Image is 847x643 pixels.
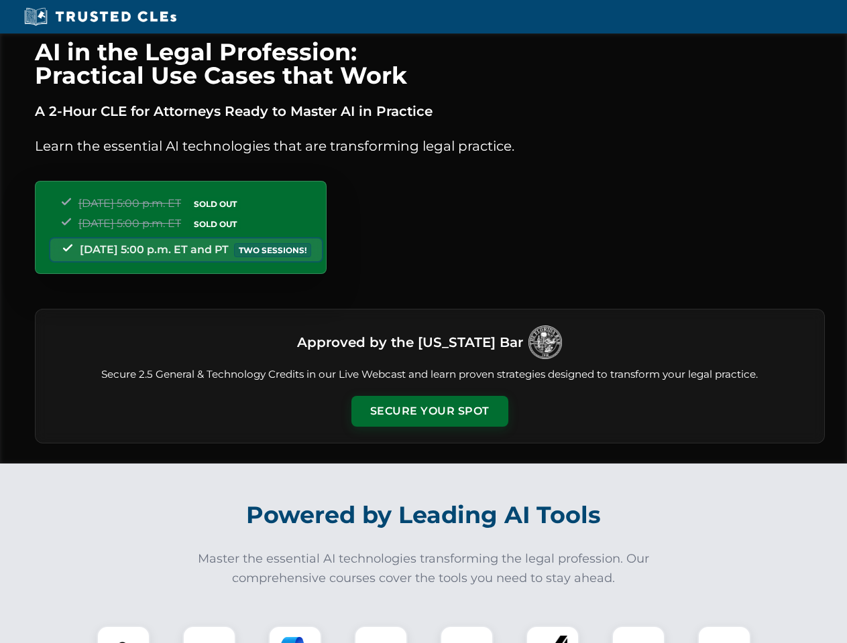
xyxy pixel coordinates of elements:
span: SOLD OUT [189,217,241,231]
button: Secure Your Spot [351,396,508,427]
p: Secure 2.5 General & Technology Credits in our Live Webcast and learn proven strategies designed ... [52,367,808,382]
h2: Powered by Leading AI Tools [52,492,795,539]
p: Learn the essential AI technologies that are transforming legal practice. [35,135,825,157]
img: Trusted CLEs [20,7,180,27]
h3: Approved by the [US_STATE] Bar [297,330,523,354]
p: Master the essential AI technologies transforming the legal profession. Our comprehensive courses... [189,549,659,588]
span: [DATE] 5:00 p.m. ET [78,217,181,230]
img: Logo [528,326,562,359]
span: SOLD OUT [189,197,241,211]
h1: AI in the Legal Profession: Practical Use Cases that Work [35,40,825,87]
p: A 2-Hour CLE for Attorneys Ready to Master AI in Practice [35,100,825,122]
span: [DATE] 5:00 p.m. ET [78,197,181,210]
